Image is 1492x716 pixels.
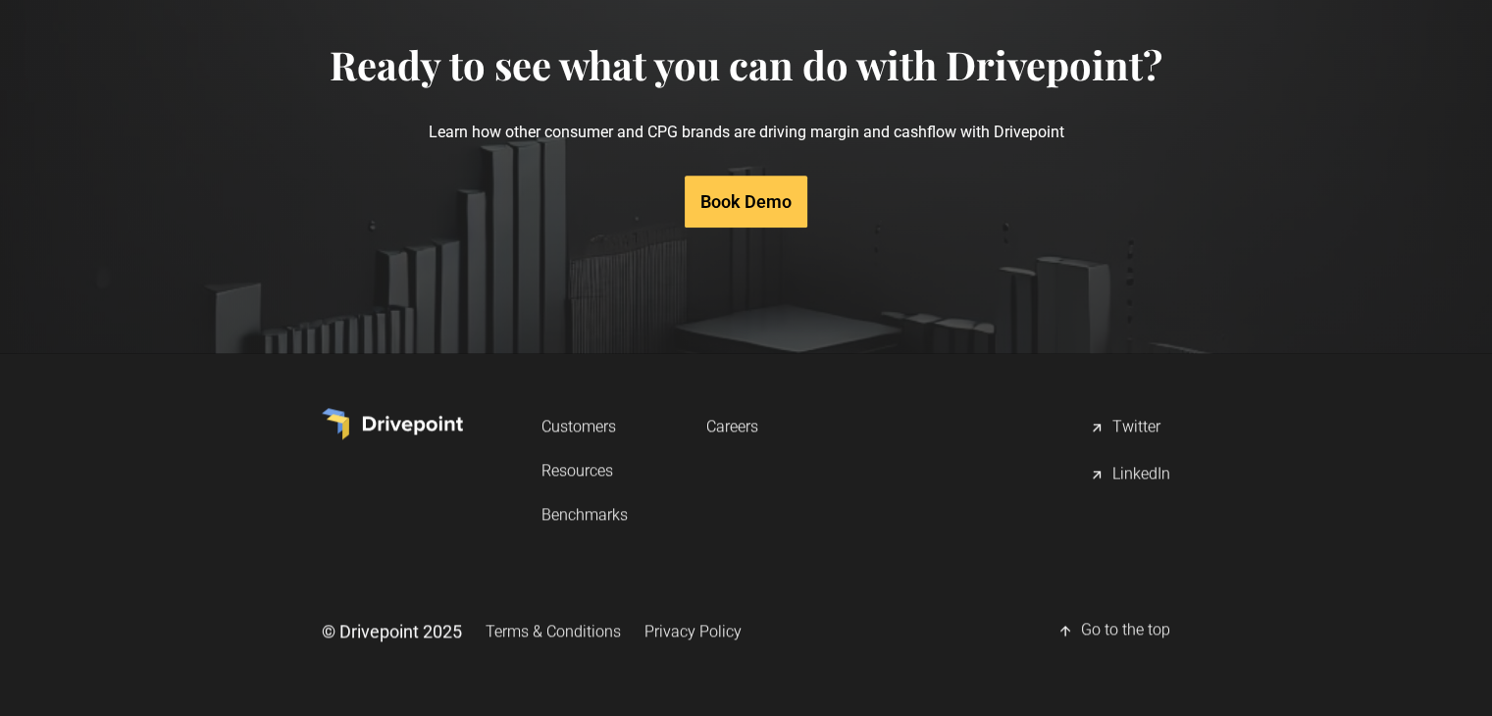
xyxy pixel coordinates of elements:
p: Learn how other consumer and CPG brands are driving margin and cashflow with Drivepoint [330,88,1162,176]
div: Go to the top [1081,619,1170,642]
a: LinkedIn [1089,455,1170,494]
a: Careers [706,408,758,444]
h4: Ready to see what you can do with Drivepoint? [330,41,1162,88]
a: Terms & Conditions [486,613,621,649]
a: Book Demo [685,176,807,228]
a: Benchmarks [541,496,628,533]
a: Twitter [1089,408,1170,447]
a: Resources [541,452,628,488]
div: © Drivepoint 2025 [322,619,462,643]
a: Privacy Policy [644,613,742,649]
a: Customers [541,408,628,444]
a: Go to the top [1057,611,1170,650]
div: Twitter [1112,416,1160,439]
div: LinkedIn [1112,463,1170,486]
